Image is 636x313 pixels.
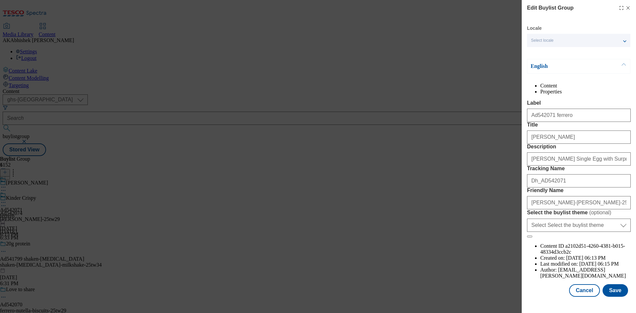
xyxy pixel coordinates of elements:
[527,174,631,187] input: Enter Tracking Name
[603,284,628,297] button: Save
[566,255,606,261] span: [DATE] 06:13 PM
[540,267,626,279] span: [EMAIL_ADDRESS][PERSON_NAME][DOMAIN_NAME]
[589,210,611,215] span: ( optional )
[527,130,631,144] input: Enter Title
[540,89,631,95] li: Properties
[527,100,631,106] label: Label
[527,144,631,150] label: Description
[527,34,630,47] button: Select locale
[527,109,631,122] input: Enter Label
[540,267,631,279] li: Author:
[569,284,600,297] button: Cancel
[531,38,554,43] span: Select locale
[527,26,542,30] label: Locale
[527,166,631,172] label: Tracking Name
[527,187,631,193] label: Friendly Name
[527,4,573,12] h4: Edit Buylist Group
[527,209,631,216] label: Select the buylist theme
[527,122,631,128] label: Title
[540,83,631,89] li: Content
[527,196,631,209] input: Enter Friendly Name
[579,261,619,267] span: [DATE] 06:15 PM
[527,152,631,166] input: Enter Description
[540,243,625,255] span: a2102d51-4260-4381-b015-48334d3ccb2c
[540,255,631,261] li: Created on:
[531,63,600,70] p: English
[540,243,631,255] li: Content ID
[540,261,631,267] li: Last modified on:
